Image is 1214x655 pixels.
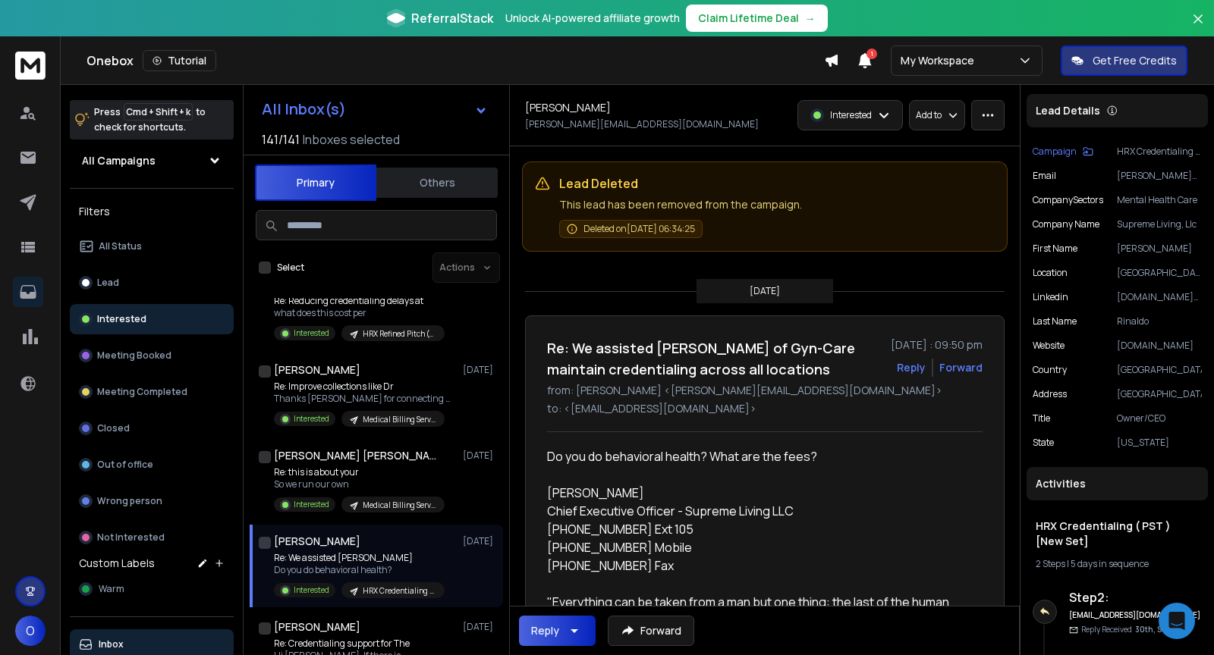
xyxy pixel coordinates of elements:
button: Closed [70,413,234,443]
h1: Re: We assisted [PERSON_NAME] of Gyn-Care maintain credentialing across all locations [547,337,882,380]
p: state [1033,437,1054,449]
p: Interested [294,327,329,339]
button: Reply [519,616,596,646]
span: Deleted on [DATE] 06:34:25 [583,223,695,235]
p: HRX Refined Pitch (Oct) - Final [363,328,436,340]
p: Owner/CEO [1117,412,1202,425]
button: Meeting Booked [70,340,234,371]
p: [DATE] [750,285,780,297]
p: Re: this is about your [274,466,445,478]
p: linkedin [1033,291,1068,303]
p: Email [1033,170,1056,182]
p: Out of office [97,459,153,471]
p: Not Interested [97,531,165,544]
p: Interested [830,109,872,121]
p: First Name [1033,243,1077,255]
p: [GEOGRAPHIC_DATA] [1117,364,1202,376]
h1: All Campaigns [82,153,156,168]
p: Lead Deleted [559,174,995,193]
p: what does this cost per [274,307,445,319]
h1: [PERSON_NAME] [PERSON_NAME] [274,448,441,463]
div: Reply [531,623,559,638]
p: Inbox [99,638,124,650]
p: Meeting Completed [97,386,187,398]
p: Mental Health Care [1117,194,1202,206]
p: Press to check for shortcuts. [94,105,206,135]
p: Do you do behavioral health? [274,564,445,576]
span: Warm [99,583,124,595]
button: All Campaigns [70,146,234,176]
div: Chief Executive Officer - Supreme Living LLC [547,502,970,520]
button: O [15,616,46,646]
p: [GEOGRAPHIC_DATA], [US_STATE], [GEOGRAPHIC_DATA] [1117,267,1202,279]
h1: [PERSON_NAME] [274,534,360,549]
div: Open Intercom Messenger [1159,603,1195,639]
button: Tutorial [143,50,216,71]
button: Interested [70,304,234,334]
h3: Inboxes selected [303,130,400,149]
p: My Workspace [901,53,980,68]
p: Medical Billing Services (V2- Correct with Same ICP) [363,414,436,425]
span: 1 [866,49,877,59]
button: Primary [255,165,376,201]
label: Select [277,262,304,274]
p: All Status [99,240,142,252]
p: address [1033,388,1067,400]
p: Closed [97,422,130,434]
button: Wrong person [70,486,234,516]
p: [PERSON_NAME][EMAIL_ADDRESS][DOMAIN_NAME] [525,118,759,130]
p: Get Free Credits [1093,53,1177,68]
p: from: [PERSON_NAME] <[PERSON_NAME][EMAIL_ADDRESS][DOMAIN_NAME]> [547,383,983,398]
button: Lead [70,268,234,298]
button: Reply [897,360,926,375]
button: All Inbox(s) [250,94,500,124]
button: Claim Lifetime Deal→ [686,5,828,32]
p: So we run our own [274,478,445,490]
button: Close banner [1188,9,1208,45]
p: country [1033,364,1067,376]
div: | [1036,558,1199,570]
span: ReferralStack [411,9,493,27]
p: Reply Received [1081,624,1174,635]
p: Interested [294,413,329,425]
h1: [PERSON_NAME] [274,619,360,635]
span: Cmd + Shift + k [124,103,193,121]
div: [PHONE_NUMBER] Fax [547,556,970,575]
p: [DATE] [463,621,497,633]
p: Add to [916,109,942,121]
h6: Step 2 : [1069,588,1202,606]
p: website [1033,340,1065,352]
p: Interested [294,499,329,510]
h1: [PERSON_NAME] [274,362,360,378]
div: Activities [1027,467,1208,500]
p: Thanks [PERSON_NAME] for connecting me [274,393,456,405]
button: Get Free Credits [1061,45,1187,76]
h3: Custom Labels [79,556,155,571]
span: 141 / 141 [262,130,300,149]
button: Not Interested [70,522,234,553]
h1: HRX Credentialing ( PST ) [New Set] [1036,519,1199,549]
p: Company Name [1033,218,1099,230]
button: Meeting Completed [70,377,234,407]
p: [GEOGRAPHIC_DATA] [1117,388,1202,400]
p: [DATE] : 09:50 pm [891,337,983,353]
button: Campaign [1033,146,1093,158]
p: Last Name [1033,315,1077,327]
div: Forward [939,360,983,375]
h6: [EMAIL_ADDRESS][DOMAIN_NAME] [1069,610,1202,621]
div: [PERSON_NAME] [547,484,970,502]
p: Lead Details [1036,103,1100,118]
span: 30th, Sept [1135,624,1174,635]
p: [PERSON_NAME][EMAIL_ADDRESS][DOMAIN_NAME] [1117,170,1202,182]
p: Medical Billing Services (V2- Correct with Same ICP) [363,500,436,511]
span: 5 days in sequence [1071,557,1149,570]
p: companySectors [1033,194,1103,206]
h1: All Inbox(s) [262,102,346,117]
p: Lead [97,277,119,289]
span: 2 Steps [1036,557,1065,570]
p: [US_STATE] [1117,437,1202,449]
button: All Status [70,231,234,262]
h3: Filters [70,201,234,222]
p: title [1033,412,1050,425]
